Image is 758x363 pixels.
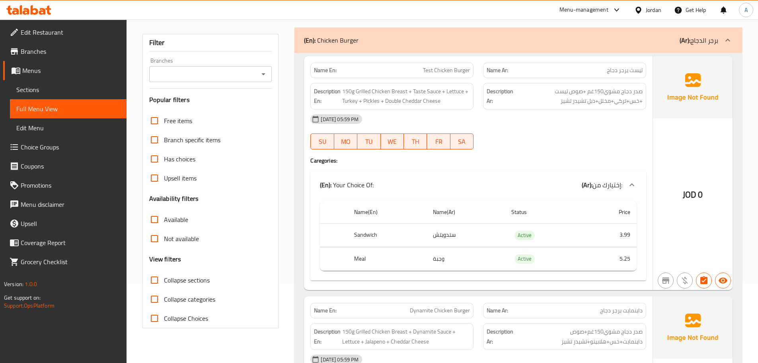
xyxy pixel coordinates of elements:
[683,187,696,202] span: JOD
[164,173,197,183] span: Upsell items
[514,254,535,263] span: Active
[487,306,508,315] strong: Name Ar:
[21,142,120,152] span: Choice Groups
[658,273,674,288] button: Not branch specific item
[514,231,535,240] span: Active
[164,135,220,145] span: Branch specific items
[600,306,643,315] span: داينمايت برجر دجاج
[381,133,404,149] button: WE
[348,224,427,247] th: Sandwich
[149,34,272,51] div: Filter
[10,118,127,137] a: Edit Menu
[10,80,127,99] a: Sections
[334,133,357,149] button: MO
[164,154,195,164] span: Has choices
[357,133,380,149] button: TU
[360,136,377,147] span: TU
[21,219,120,228] span: Upsell
[25,279,37,289] span: 1.0.0
[310,172,646,198] div: (En): Your Choice Of:(Ar):إختيارك من:
[21,181,120,190] span: Promotions
[314,66,337,75] strong: Name En:
[3,252,127,271] a: Grocery Checklist
[149,255,181,264] h3: View filters
[515,86,643,106] span: صدر دجاج مشوي150غم +صوص تيست +خس+تركي+مخلل+دبل تشيدر تشيز
[3,233,127,252] a: Coverage Report
[3,214,127,233] a: Upsell
[294,27,742,53] div: (En): Chicken Burger(Ar):برجر الدجاج
[337,136,354,147] span: MO
[404,133,427,149] button: TH
[653,56,733,118] img: Ae5nvW7+0k+MAAAAAElFTkSuQmCC
[320,201,637,271] table: choices table
[487,86,513,106] strong: Description Ar:
[21,47,120,56] span: Branches
[164,116,192,126] span: Free items
[407,136,424,147] span: TH
[4,292,41,303] span: Get support on:
[680,34,690,46] b: (Ar):
[487,66,508,75] strong: Name Ar:
[384,136,401,147] span: WE
[342,86,470,106] span: 150g Grilled Chicken Breast + Taste Sauce + Lettuce + Turkey + Pickles + Double Cheddar Cheese
[304,34,316,46] b: (En):
[450,133,474,149] button: SA
[3,42,127,61] a: Branches
[21,257,120,267] span: Grocery Checklist
[646,6,661,14] div: Jordan
[314,306,337,315] strong: Name En:
[16,85,120,94] span: Sections
[22,66,120,75] span: Menus
[4,279,23,289] span: Version:
[310,198,646,281] div: (En): Chicken Burger(Ar):برجر الدجاج
[607,66,643,75] span: تيست برجر دجاج
[164,314,208,323] span: Collapse Choices
[584,201,637,224] th: Price
[427,224,505,247] td: سندويتش
[164,275,210,285] span: Collapse sections
[258,69,269,80] button: Open
[427,247,505,271] td: وجبة
[680,35,718,45] p: برجر الدجاج
[21,161,120,171] span: Coupons
[304,35,359,45] p: Chicken Burger
[744,6,748,14] span: A
[348,247,427,271] th: Meal
[310,157,646,165] h4: Caregories:
[427,201,505,224] th: Name(Ar)
[149,95,272,104] h3: Popular filters
[314,86,341,106] strong: Description En:
[592,179,622,191] span: إختيارك من:
[584,224,637,247] td: 3.99
[310,133,334,149] button: SU
[3,157,127,176] a: Coupons
[430,136,447,147] span: FR
[320,179,331,191] b: (En):
[677,273,693,288] button: Purchased item
[3,23,127,42] a: Edit Restaurant
[21,27,120,37] span: Edit Restaurant
[342,327,470,346] span: 150g Grilled Chicken Breast + Dynamite Sauce + Lettuce + Jalapeno + Cheddar Cheese
[318,116,362,123] span: [DATE] 05:59 PM
[16,123,120,133] span: Edit Menu
[314,136,331,147] span: SU
[3,176,127,195] a: Promotions
[559,5,608,15] div: Menu-management
[427,133,450,149] button: FR
[698,187,703,202] span: 0
[348,201,427,224] th: Name(En)
[505,201,584,224] th: Status
[149,194,199,203] h3: Availability filters
[164,234,199,243] span: Not available
[3,61,127,80] a: Menus
[164,294,215,304] span: Collapse categories
[582,179,592,191] b: (Ar):
[4,300,55,311] a: Support.OpsPlatform
[584,247,637,271] td: 5.25
[164,215,188,224] span: Available
[3,137,127,157] a: Choice Groups
[314,327,341,346] strong: Description En:
[454,136,470,147] span: SA
[487,327,514,346] strong: Description Ar:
